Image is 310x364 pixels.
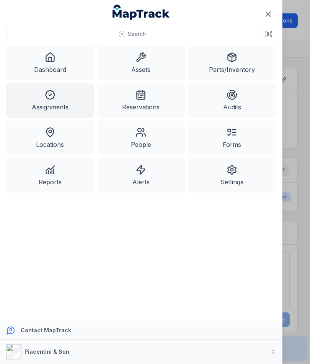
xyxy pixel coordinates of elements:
[6,83,94,118] a: Assignments
[6,121,94,155] a: Locations
[128,30,146,38] span: Search
[97,83,185,118] a: Reservations
[6,27,258,41] button: Search
[6,158,94,193] a: Reports
[188,158,276,193] a: Settings
[113,5,170,20] a: MapTrack
[6,46,94,80] a: Dashboard
[24,348,69,355] strong: Piacentini & Son
[97,121,185,155] a: People
[21,327,71,333] strong: Contact MapTrack
[97,46,185,80] a: Assets
[188,83,276,118] a: Audits
[188,121,276,155] a: Forms
[97,158,185,193] a: Alerts
[188,46,276,80] a: Parts/Inventory
[260,6,276,22] button: Close navigation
